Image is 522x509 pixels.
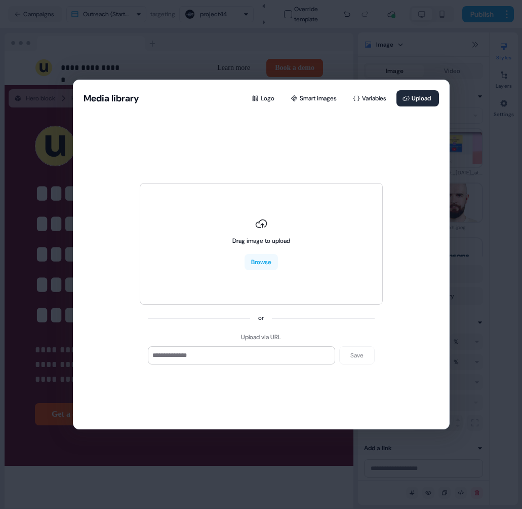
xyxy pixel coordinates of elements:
button: Media library [84,92,139,104]
div: or [258,313,264,323]
button: Browse [245,254,278,270]
div: Drag image to upload [232,236,290,246]
button: Smart images [285,90,345,106]
button: Logo [246,90,283,106]
div: Upload via URL [241,332,281,342]
button: Variables [347,90,394,106]
button: Upload [396,90,439,106]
